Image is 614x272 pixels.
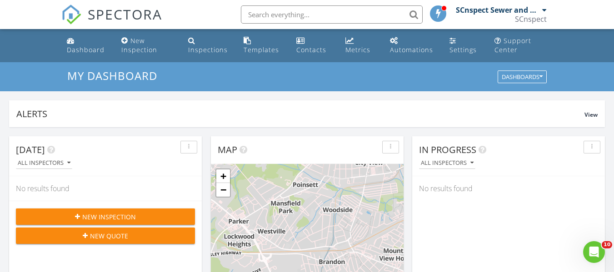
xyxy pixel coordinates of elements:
[61,12,162,31] a: SPECTORA
[16,108,584,120] div: Alerts
[502,74,543,80] div: Dashboards
[421,160,474,166] div: All Inspectors
[88,5,162,24] span: SPECTORA
[90,231,128,241] span: New Quote
[244,45,279,54] div: Templates
[121,36,157,54] div: New Inspection
[16,157,72,169] button: All Inspectors
[16,143,45,156] span: [DATE]
[241,5,423,24] input: Search everything...
[456,5,540,15] div: SCnspect Sewer and Chimney Inspections
[185,33,233,59] a: Inspections
[216,183,230,197] a: Zoom out
[449,45,477,54] div: Settings
[386,33,439,59] a: Automations (Basic)
[188,45,228,54] div: Inspections
[118,33,177,59] a: New Inspection
[82,212,136,222] span: New Inspection
[296,45,326,54] div: Contacts
[419,143,476,156] span: In Progress
[345,45,370,54] div: Metrics
[390,45,433,54] div: Automations
[584,111,598,119] span: View
[494,36,531,54] div: Support Center
[293,33,334,59] a: Contacts
[498,71,547,84] button: Dashboards
[61,5,81,25] img: The Best Home Inspection Software - Spectora
[216,169,230,183] a: Zoom in
[218,143,237,156] span: Map
[419,157,475,169] button: All Inspectors
[446,33,484,59] a: Settings
[67,45,105,54] div: Dashboard
[16,227,195,244] button: New Quote
[602,241,612,248] span: 10
[515,15,547,24] div: SCnspect
[342,33,379,59] a: Metrics
[63,33,110,59] a: Dashboard
[18,160,70,166] div: All Inspectors
[9,176,202,201] div: No results found
[67,68,157,83] span: My Dashboard
[16,208,195,225] button: New Inspection
[412,176,605,201] div: No results found
[583,241,605,263] iframe: Intercom live chat
[240,33,285,59] a: Templates
[491,33,551,59] a: Support Center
